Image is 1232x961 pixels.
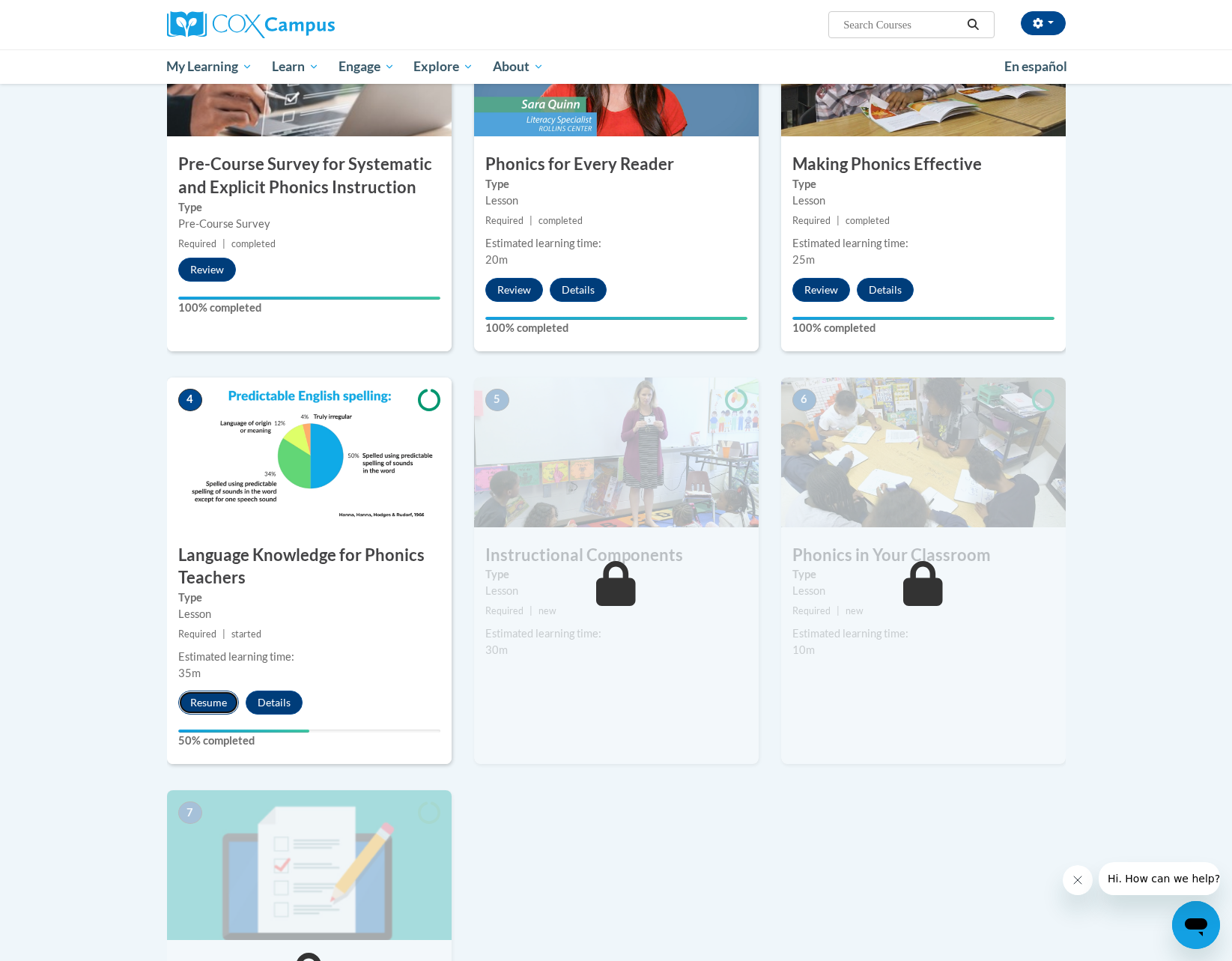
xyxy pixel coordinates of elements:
[262,49,329,84] a: Learn
[1063,865,1093,895] iframe: Close message
[178,258,236,282] button: Review
[485,317,747,320] div: Your progress
[178,216,440,232] div: Pre-Course Survey
[145,49,1088,84] div: Main menu
[474,544,759,567] h3: Instructional Components
[166,58,252,76] span: My Learning
[837,215,840,226] span: |
[995,51,1077,82] a: En español
[792,625,1055,642] div: Estimated learning time:
[474,153,759,176] h3: Phonics for Every Reader
[792,192,1055,209] div: Lesson
[792,235,1055,252] div: Estimated learning time:
[485,235,747,252] div: Estimated learning time:
[474,378,759,527] img: Course Image
[538,215,583,226] span: completed
[842,16,962,34] input: Search Courses
[178,300,440,316] label: 100% completed
[529,215,532,226] span: |
[178,628,216,640] span: Required
[178,238,216,249] span: Required
[846,215,890,226] span: completed
[792,605,831,616] span: Required
[178,297,440,300] div: Your progress
[167,153,452,199] h3: Pre-Course Survey for Systematic and Explicit Phonics Instruction
[846,605,864,616] span: new
[178,801,202,824] span: 7
[167,11,452,38] a: Cox Campus
[178,589,440,606] label: Type
[792,215,831,226] span: Required
[550,278,607,302] button: Details
[485,643,508,656] span: 30m
[1099,862,1220,895] iframe: Message from company
[792,317,1055,320] div: Your progress
[222,238,225,249] span: |
[485,215,524,226] span: Required
[1172,901,1220,949] iframe: Button to launch messaging window
[485,278,543,302] button: Review
[167,11,335,38] img: Cox Campus
[413,58,473,76] span: Explore
[231,238,276,249] span: completed
[538,605,556,616] span: new
[485,176,747,192] label: Type
[483,49,553,84] a: About
[962,16,984,34] button: Search
[792,176,1055,192] label: Type
[792,389,816,411] span: 6
[167,378,452,527] img: Course Image
[222,628,225,640] span: |
[167,790,452,940] img: Course Image
[493,58,544,76] span: About
[329,49,404,84] a: Engage
[485,192,747,209] div: Lesson
[178,649,440,665] div: Estimated learning time:
[792,643,815,656] span: 10m
[485,566,747,583] label: Type
[178,691,239,715] button: Resume
[178,606,440,622] div: Lesson
[792,278,850,302] button: Review
[1004,58,1067,74] span: En español
[837,605,840,616] span: |
[781,153,1066,176] h3: Making Phonics Effective
[167,544,452,590] h3: Language Knowledge for Phonics Teachers
[485,389,509,411] span: 5
[404,49,483,84] a: Explore
[792,583,1055,599] div: Lesson
[485,253,508,266] span: 20m
[178,733,440,749] label: 50% completed
[246,691,303,715] button: Details
[792,566,1055,583] label: Type
[272,58,319,76] span: Learn
[485,605,524,616] span: Required
[781,544,1066,567] h3: Phonics in Your Classroom
[231,628,261,640] span: started
[485,625,747,642] div: Estimated learning time:
[178,667,201,679] span: 35m
[485,320,747,336] label: 100% completed
[792,320,1055,336] label: 100% completed
[157,49,263,84] a: My Learning
[178,730,309,733] div: Your progress
[857,278,914,302] button: Details
[1021,11,1066,35] button: Account Settings
[178,199,440,216] label: Type
[485,583,747,599] div: Lesson
[781,378,1066,527] img: Course Image
[529,605,532,616] span: |
[792,253,815,266] span: 25m
[178,389,202,411] span: 4
[339,58,395,76] span: Engage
